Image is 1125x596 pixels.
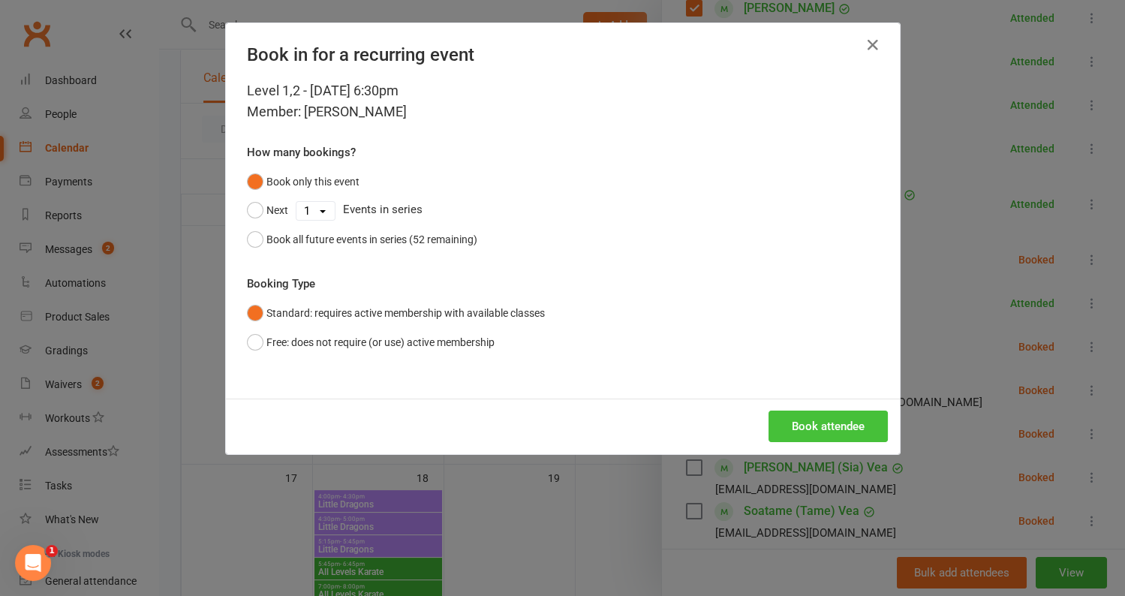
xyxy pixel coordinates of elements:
button: Book all future events in series (52 remaining) [247,225,477,254]
label: Booking Type [247,275,315,293]
div: Level 1,2 - [DATE] 6:30pm Member: [PERSON_NAME] [247,80,879,122]
button: Close [861,33,885,57]
button: Standard: requires active membership with available classes [247,299,545,327]
span: 1 [46,545,58,557]
div: Book all future events in series (52 remaining) [266,231,477,248]
button: Book attendee [769,411,888,442]
div: Events in series [247,196,879,224]
h4: Book in for a recurring event [247,44,879,65]
button: Next [247,196,288,224]
button: Free: does not require (or use) active membership [247,328,495,357]
button: Book only this event [247,167,359,196]
label: How many bookings? [247,143,356,161]
iframe: Intercom live chat [15,545,51,581]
